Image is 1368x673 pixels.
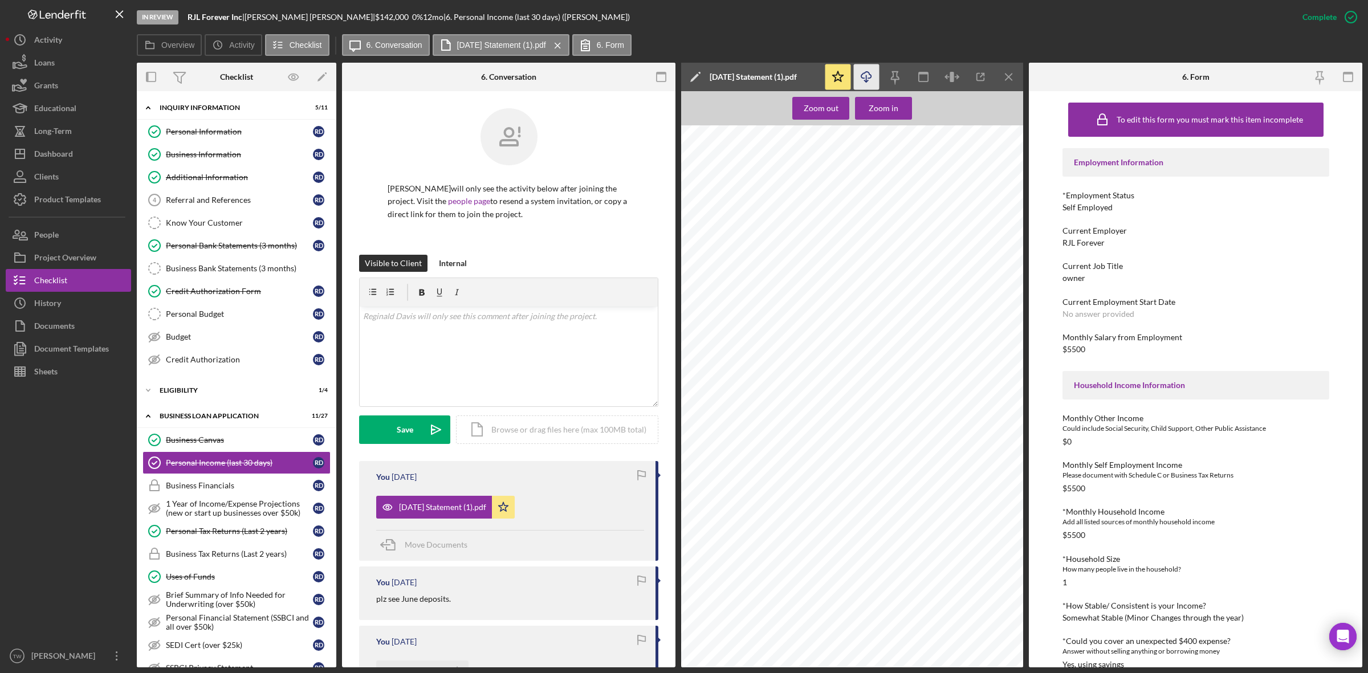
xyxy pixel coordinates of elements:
[166,332,313,341] div: Budget
[983,306,999,311] span: $2,715
[996,247,1009,252] span: 1 of 5
[855,97,912,120] button: Zoom in
[265,34,329,56] button: Checklist
[160,413,299,419] div: BUSINESS LOAN APPLICATION
[1074,158,1318,167] div: Employment Information
[166,355,313,364] div: Credit Authorization
[6,292,131,315] button: History
[846,396,869,401] span: CA 94612
[166,613,313,631] div: Personal Financial Statement (SSBCI and all over $50k)
[712,426,725,431] span: 08/19
[983,414,999,419] span: 100.00
[1062,333,1329,342] div: Monthly Salary from Employment
[1062,203,1113,212] div: Self Employed
[726,206,789,211] span: FLORISSANT MO 63031-3101
[874,378,886,384] span: 4983
[736,467,788,472] span: Card Purchase Qt 635
[376,531,479,559] button: Move Documents
[736,390,799,395] span: Wire Transfer Elite Title CO
[142,348,331,371] a: Credit AuthorizationRD
[34,246,96,272] div: Project Overview
[142,234,331,257] a: Personal Bank Statements (3 months)RD
[736,373,870,378] span: Rtp Credit From Paypal Ref # 02100002brjpc10000353306
[712,474,725,479] span: 07/28
[166,264,330,273] div: Business Bank Statements (3 months)
[1000,300,1003,305] span: -
[736,462,881,467] span: Card Purchase Jersey Mikes 25 5812 Saint [PERSON_NAME]
[712,378,725,384] span: 07/30
[695,331,712,336] span: Checks
[153,197,157,203] tspan: 4
[290,40,322,50] label: Checklist
[34,223,59,249] div: People
[313,525,324,537] div: R D
[1062,414,1329,423] div: Monthly Other Income
[365,255,422,272] div: Visible to Client
[6,97,131,120] button: Educational
[160,104,299,111] div: INQUIRY INFORMATION
[784,132,818,137] span: Regions Bank
[166,127,313,136] div: Personal Information
[6,74,131,97] a: Grants
[34,315,75,340] div: Documents
[313,548,324,560] div: R D
[854,462,878,467] span: MO 63074
[6,360,131,383] a: Sheets
[6,165,131,188] button: Clients
[142,429,331,451] a: Business CanvasRD
[834,331,837,336] span: -
[695,312,723,317] span: Withdrawals
[712,396,725,401] span: 08/06
[710,72,797,81] div: [DATE] Statement (1).pdf
[13,653,22,659] text: TW
[695,300,741,305] span: Beginning Balance
[313,594,324,605] div: R D
[815,319,830,324] span: $53.00
[817,325,830,330] span: $0.00
[376,472,390,482] div: You
[712,414,725,419] span: 08/18
[804,97,838,120] div: Zoom out
[405,540,467,549] span: Move Documents
[832,452,880,459] span: WITHDRAWALS
[220,72,253,81] div: Checklist
[6,120,131,142] a: Long-Term
[1062,345,1085,354] div: $5500
[359,255,427,272] button: Visible to Client
[986,402,999,407] span: 49.12
[142,520,331,543] a: Personal Tax Returns (Last 2 years)RD
[856,306,895,311] span: Average Balance
[1117,115,1303,124] div: To edit this form you must mark this item incomplete
[6,269,131,292] button: Checklist
[6,645,131,667] button: TW[PERSON_NAME]
[874,414,886,419] span: 4983
[166,549,313,558] div: Business Tax Returns (Last 2 years)
[1007,241,1009,246] span: 0
[983,420,999,425] span: 396.00
[811,267,864,272] span: [DATE] through [DATE]
[1004,235,1009,240] span: 15
[34,74,58,100] div: Grants
[792,97,849,120] button: Zoom out
[726,201,783,205] span: 1875 [PERSON_NAME] CT
[142,189,331,211] a: 4Referral and ReferencesRD
[245,13,375,22] div: [PERSON_NAME] [PERSON_NAME] |
[784,148,869,153] span: [GEOGRAPHIC_DATA][PERSON_NAME]
[6,51,131,74] button: Loans
[804,312,830,317] span: $16,003.52
[313,149,324,160] div: R D
[1182,72,1210,81] div: 6. Form
[313,194,324,206] div: R D
[736,396,870,401] span: Card Credit Cash App*rjl PR 4829 [GEOGRAPHIC_DATA]
[313,617,324,628] div: R D
[845,467,869,472] span: MO 63074
[1062,309,1134,319] div: No answer provided
[367,40,422,50] label: 6. Conversation
[597,40,624,50] label: 6. Form
[1062,191,1329,200] div: *Employment Status
[34,120,72,145] div: Long-Term
[307,104,328,111] div: 5 / 11
[712,373,725,378] span: 07/28
[695,319,706,324] span: Fees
